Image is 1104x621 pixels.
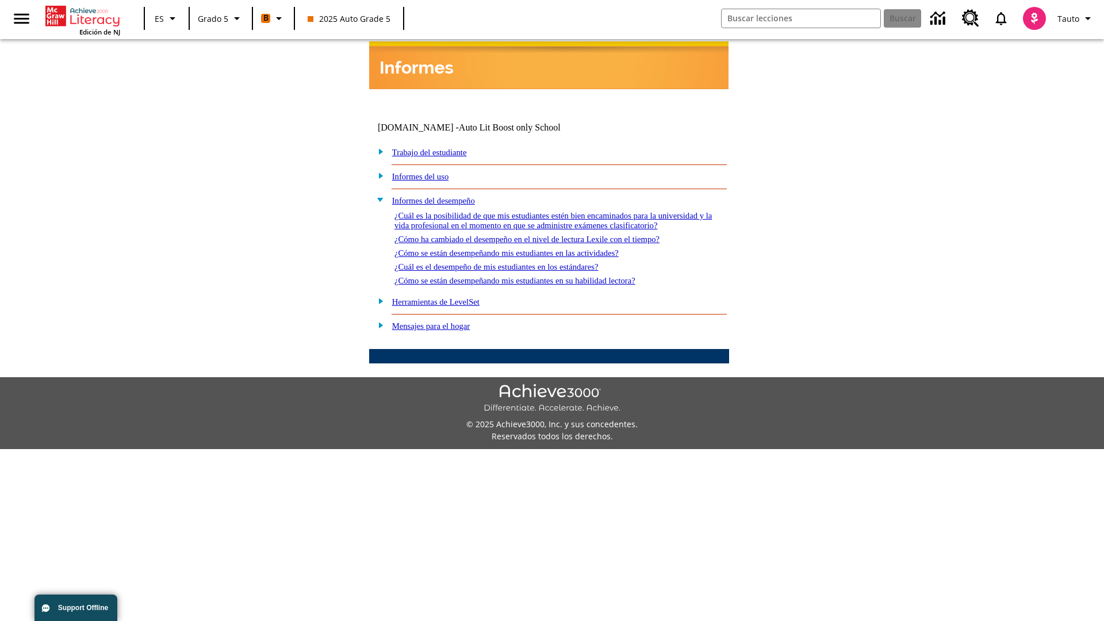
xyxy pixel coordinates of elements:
span: Edición de NJ [79,28,120,36]
button: Abrir el menú lateral [5,2,39,36]
a: Notificaciones [986,3,1016,33]
a: Informes del desempeño [392,196,475,205]
a: Informes del uso [392,172,449,181]
img: minus.gif [372,194,384,205]
img: plus.gif [372,170,384,181]
span: 2025 Auto Grade 5 [308,13,390,25]
a: ¿Cómo se están desempeñando mis estudiantes en su habilidad lectora? [394,276,635,285]
button: Escoja un nuevo avatar [1016,3,1053,33]
a: Centro de recursos, Se abrirá en una pestaña nueva. [955,3,986,34]
a: Centro de información [923,3,955,34]
a: Trabajo del estudiante [392,148,467,157]
span: Grado 5 [198,13,228,25]
a: ¿Cómo se están desempeñando mis estudiantes en las actividades? [394,248,619,258]
button: Perfil/Configuración [1053,8,1099,29]
a: ¿Cuál es la posibilidad de que mis estudiantes estén bien encaminados para la universidad y la vi... [394,211,712,230]
span: ES [155,13,164,25]
span: Tauto [1057,13,1079,25]
a: ¿Cuál es el desempeño de mis estudiantes en los estándares? [394,262,599,271]
img: avatar image [1023,7,1046,30]
button: Boost El color de la clase es anaranjado. Cambiar el color de la clase. [256,8,290,29]
span: Support Offline [58,604,108,612]
nobr: Auto Lit Boost only School [459,122,561,132]
button: Grado: Grado 5, Elige un grado [193,8,248,29]
button: Support Offline [34,595,117,621]
img: plus.gif [372,296,384,306]
a: ¿Cómo ha cambiado el desempeño en el nivel de lectura Lexile con el tiempo? [394,235,660,244]
input: Buscar campo [722,9,880,28]
button: Lenguaje: ES, Selecciona un idioma [148,8,185,29]
img: Achieve3000 Differentiate Accelerate Achieve [484,384,620,413]
div: Portada [45,3,120,36]
img: plus.gif [372,320,384,330]
a: Herramientas de LevelSet [392,297,480,306]
img: header [369,41,729,89]
td: [DOMAIN_NAME] - [378,122,589,133]
a: Mensajes para el hogar [392,321,470,331]
span: B [263,11,269,25]
img: plus.gif [372,146,384,156]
